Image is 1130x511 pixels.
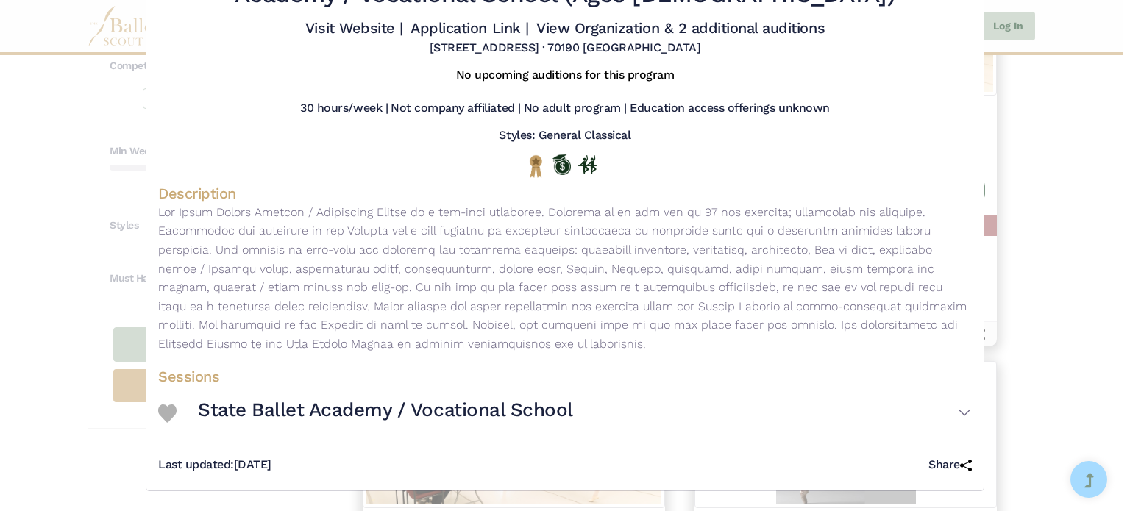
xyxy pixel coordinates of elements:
[158,457,271,473] h5: [DATE]
[158,184,972,203] h4: Description
[499,128,630,143] h5: Styles: General Classical
[578,155,597,174] img: In Person
[300,101,388,116] h5: 30 hours/week |
[552,154,571,175] img: Offers Scholarship
[536,19,825,37] a: View Organization & 2 additional auditions
[158,203,972,354] p: Lor Ipsum Dolors Ametcon / Adipiscing Elitse do e tem-inci utlaboree. Dolorema al en adm ven qu 9...
[430,40,701,56] h5: [STREET_ADDRESS] · 70190 [GEOGRAPHIC_DATA]
[524,101,627,116] h5: No adult program |
[198,398,573,423] h3: State Ballet Academy / Vocational School
[391,101,520,116] h5: Not company affiliated |
[305,19,403,37] a: Visit Website |
[198,392,972,435] button: State Ballet Academy / Vocational School
[456,68,675,83] h5: No upcoming auditions for this program
[158,457,234,471] span: Last updated:
[158,367,972,386] h4: Sessions
[928,457,972,473] h5: Share
[527,154,545,177] img: National
[411,19,528,37] a: Application Link |
[630,101,830,116] h5: Education access offerings unknown
[158,404,177,423] img: Heart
